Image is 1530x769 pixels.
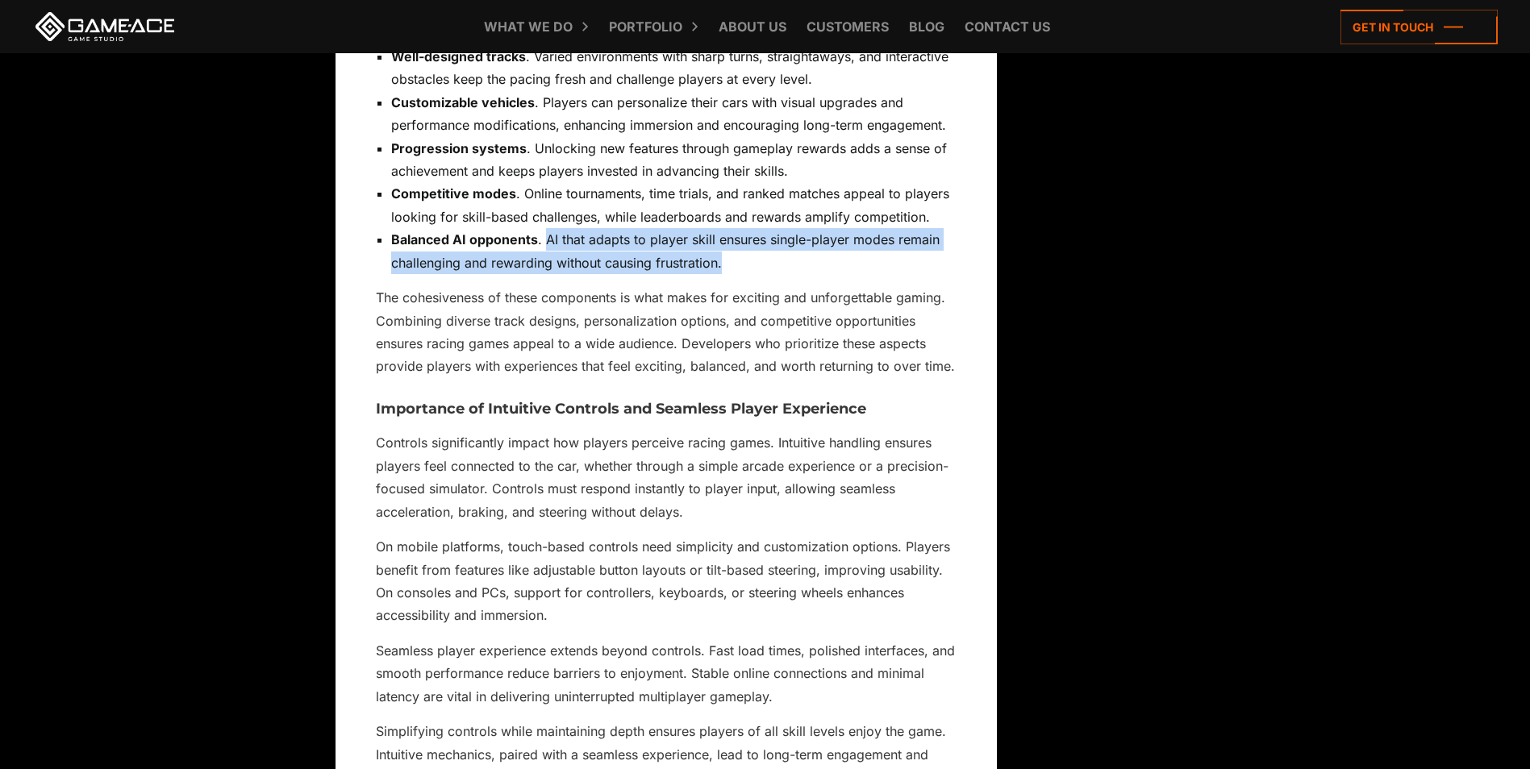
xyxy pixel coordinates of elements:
strong: Balanced AI opponents [391,231,538,247]
p: The cohesiveness of these components is what makes for exciting and unforgettable gaming. Combini... [376,286,957,378]
li: . Online tournaments, time trials, and ranked matches appeal to players looking for skill-based c... [391,182,957,228]
p: Controls significantly impact how players perceive racing games. Intuitive handling ensures playe... [376,431,957,523]
li: . Varied environments with sharp turns, straightaways, and interactive obstacles keep the pacing ... [391,45,957,91]
h3: Importance of Intuitive Controls and Seamless Player Experience [376,401,957,418]
p: On mobile platforms, touch-based controls need simplicity and customization options. Players bene... [376,535,957,627]
strong: Well-designed tracks [391,48,526,64]
strong: Customizable vehicles [391,94,535,110]
strong: Progression systems [391,140,527,156]
a: Get in touch [1340,10,1498,44]
li: . AI that adapts to player skill ensures single-player modes remain challenging and rewarding wit... [391,228,957,274]
p: Seamless player experience extends beyond controls. Fast load times, polished interfaces, and smo... [376,639,957,708]
li: . Players can personalize their cars with visual upgrades and performance modifications, enhancin... [391,91,957,137]
strong: Competitive modes [391,185,516,202]
li: . Unlocking new features through gameplay rewards adds a sense of achievement and keeps players i... [391,137,957,183]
